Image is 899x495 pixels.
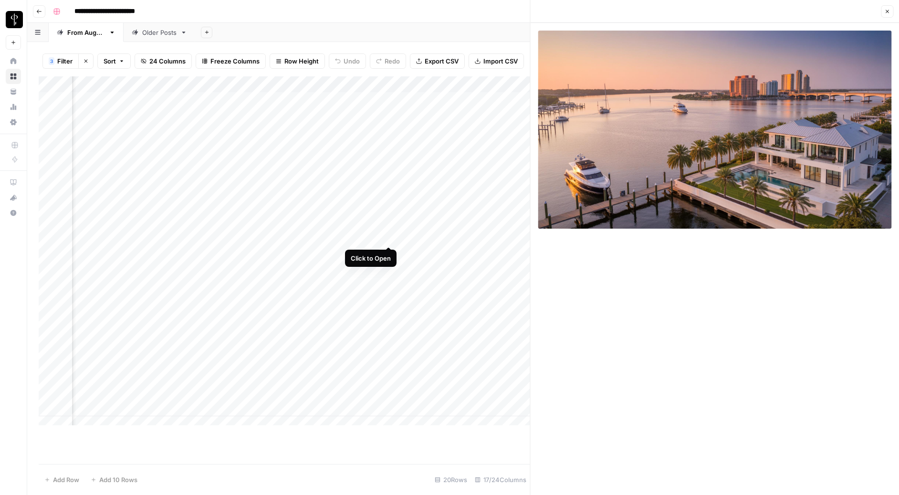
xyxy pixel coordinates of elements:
[270,53,325,69] button: Row Height
[431,472,471,487] div: 20 Rows
[53,475,79,484] span: Add Row
[410,53,465,69] button: Export CSV
[329,53,366,69] button: Undo
[483,56,518,66] span: Import CSV
[6,53,21,69] a: Home
[97,53,131,69] button: Sort
[6,69,21,84] a: Browse
[6,84,21,99] a: Your Data
[39,472,85,487] button: Add Row
[6,190,21,205] button: What's new?
[210,56,260,66] span: Freeze Columns
[6,8,21,32] button: Workspace: LP Production Workloads
[149,56,186,66] span: 24 Columns
[6,175,21,190] a: AirOps Academy
[6,115,21,130] a: Settings
[42,53,78,69] button: 3Filter
[49,23,124,42] a: From [DATE]
[50,57,53,65] span: 3
[124,23,195,42] a: Older Posts
[57,56,73,66] span: Filter
[351,253,391,263] div: Click to Open
[344,56,360,66] span: Undo
[425,56,459,66] span: Export CSV
[49,57,54,65] div: 3
[99,475,137,484] span: Add 10 Rows
[6,11,23,28] img: LP Production Workloads Logo
[85,472,143,487] button: Add 10 Rows
[284,56,319,66] span: Row Height
[6,205,21,221] button: Help + Support
[469,53,524,69] button: Import CSV
[104,56,116,66] span: Sort
[538,31,892,229] img: Row/Cell
[471,472,530,487] div: 17/24 Columns
[370,53,406,69] button: Redo
[135,53,192,69] button: 24 Columns
[6,99,21,115] a: Usage
[385,56,400,66] span: Redo
[196,53,266,69] button: Freeze Columns
[142,28,177,37] div: Older Posts
[67,28,105,37] div: From [DATE]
